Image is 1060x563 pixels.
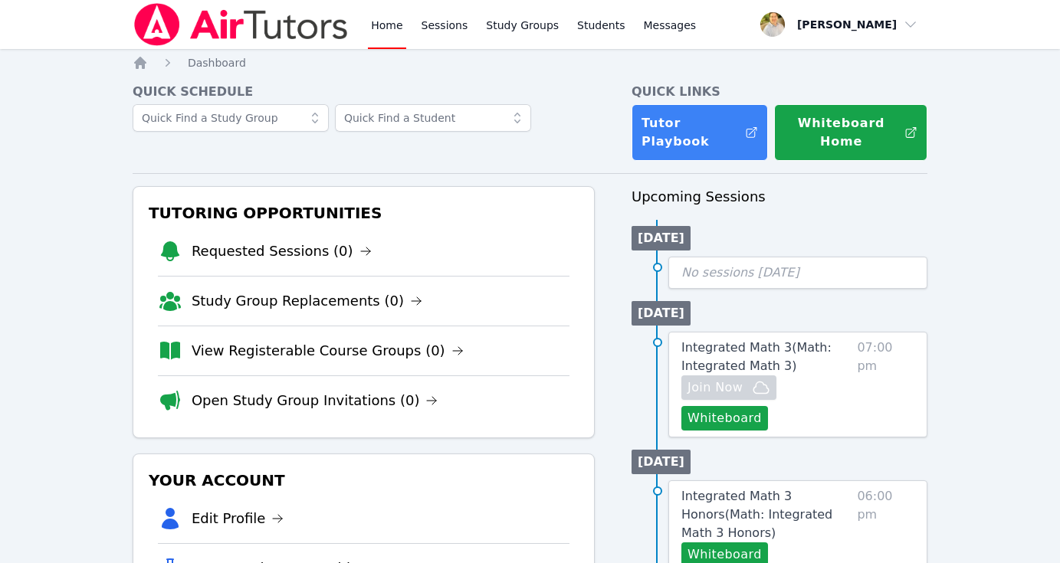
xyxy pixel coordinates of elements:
a: Open Study Group Invitations (0) [192,390,438,411]
input: Quick Find a Student [335,104,531,132]
button: Join Now [681,375,776,400]
a: Requested Sessions (0) [192,241,372,262]
img: Air Tutors [133,3,350,46]
span: Integrated Math 3 ( Math: Integrated Math 3 ) [681,340,832,373]
h4: Quick Links [632,83,927,101]
h3: Your Account [146,466,582,494]
span: Dashboard [188,57,246,69]
span: No sessions [DATE] [681,265,799,280]
li: [DATE] [632,450,691,474]
li: [DATE] [632,226,691,250]
span: Join Now [688,378,743,397]
h3: Upcoming Sessions [632,186,927,208]
a: Edit Profile [192,508,284,529]
span: 07:00 pm [857,339,914,430]
span: Messages [644,18,697,33]
input: Quick Find a Study Group [133,104,329,132]
nav: Breadcrumb [133,55,927,70]
a: Integrated Math 3 Honors(Math: Integrated Math 3 Honors) [681,487,851,542]
a: Integrated Math 3(Math: Integrated Math 3) [681,339,851,375]
a: Dashboard [188,55,246,70]
button: Whiteboard Home [774,104,927,161]
h4: Quick Schedule [133,83,595,101]
a: Tutor Playbook [632,104,768,161]
h3: Tutoring Opportunities [146,199,582,227]
a: Study Group Replacements (0) [192,290,422,312]
span: Integrated Math 3 Honors ( Math: Integrated Math 3 Honors ) [681,489,832,540]
a: View Registerable Course Groups (0) [192,340,464,362]
li: [DATE] [632,301,691,326]
button: Whiteboard [681,406,768,430]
